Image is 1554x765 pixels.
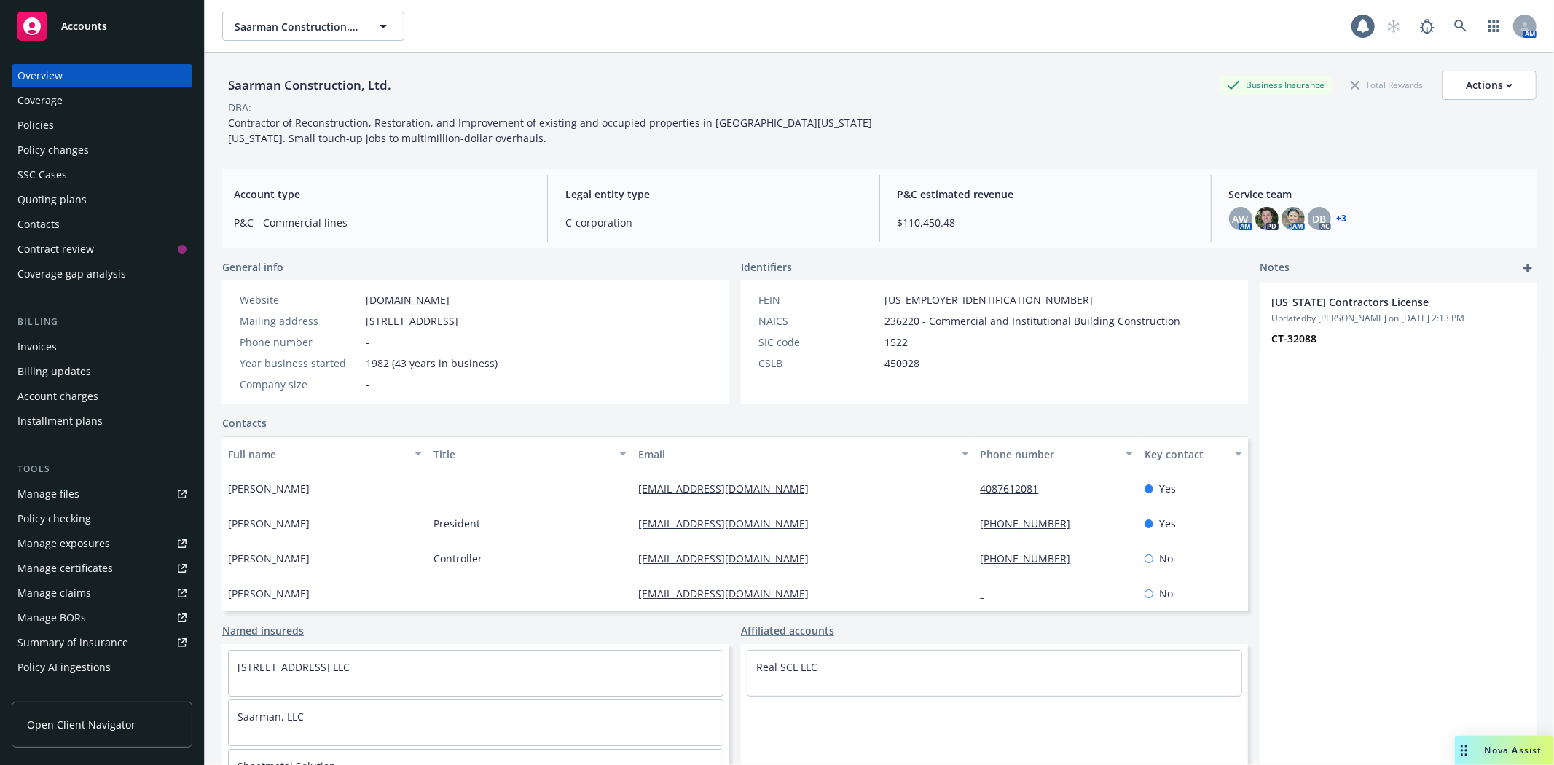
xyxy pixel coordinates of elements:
span: Notes [1260,259,1290,277]
div: Invoices [17,335,57,358]
div: Overview [17,64,63,87]
span: 1522 [884,334,908,350]
a: Contacts [222,415,267,431]
a: [EMAIL_ADDRESS][DOMAIN_NAME] [638,586,820,600]
div: SIC code [758,334,879,350]
a: [EMAIL_ADDRESS][DOMAIN_NAME] [638,552,820,565]
div: Saarman Construction, Ltd. [222,76,397,95]
button: Phone number [975,436,1139,471]
a: Summary of insurance [12,631,192,654]
span: Saarman Construction, Ltd. [235,19,361,34]
button: Nova Assist [1455,736,1554,765]
a: Search [1446,12,1475,41]
span: Updated by [PERSON_NAME] on [DATE] 2:13 PM [1271,312,1525,325]
button: Key contact [1139,436,1248,471]
a: Manage files [12,482,192,506]
a: Overview [12,64,192,87]
span: P&C - Commercial lines [234,215,530,230]
div: Installment plans [17,409,103,433]
a: [DOMAIN_NAME] [366,293,450,307]
div: Policies [17,114,54,137]
span: Yes [1159,516,1176,531]
div: Total Rewards [1343,76,1430,94]
span: [STREET_ADDRESS] [366,313,458,329]
button: Full name [222,436,428,471]
div: Business Insurance [1220,76,1332,94]
div: Mailing address [240,313,360,329]
strong: CT-32088 [1271,331,1316,345]
span: C-corporation [565,215,861,230]
div: NAICS [758,313,879,329]
a: Quoting plans [12,188,192,211]
div: Manage exposures [17,532,110,555]
a: add [1519,259,1537,277]
div: Billing [12,315,192,329]
div: FEIN [758,292,879,307]
a: [EMAIL_ADDRESS][DOMAIN_NAME] [638,482,820,495]
a: Contract review [12,238,192,261]
span: Identifiers [741,259,792,275]
a: Policies [12,114,192,137]
div: Policy AI ingestions [17,656,111,679]
span: Contractor of Reconstruction, Restoration, and Improvement of existing and occupied properties in... [228,116,872,145]
span: [PERSON_NAME] [228,551,310,566]
div: Email [638,447,952,462]
span: AW [1233,211,1249,227]
a: Policy changes [12,138,192,162]
a: [STREET_ADDRESS] LLC [238,660,350,674]
a: Start snowing [1379,12,1408,41]
button: Title [428,436,633,471]
span: [PERSON_NAME] [228,516,310,531]
span: Accounts [61,20,107,32]
div: Manage certificates [17,557,113,580]
span: No [1159,586,1173,601]
span: - [366,377,369,392]
span: 1982 (43 years in business) [366,356,498,371]
div: Manage claims [17,581,91,605]
a: Manage exposures [12,532,192,555]
div: Full name [228,447,406,462]
a: Installment plans [12,409,192,433]
a: Accounts [12,6,192,47]
span: [PERSON_NAME] [228,481,310,496]
span: DB [1312,211,1326,227]
a: - [981,586,996,600]
div: Summary of insurance [17,631,128,654]
a: Manage certificates [12,557,192,580]
a: Account charges [12,385,192,408]
a: +3 [1337,214,1347,223]
span: Nova Assist [1485,744,1542,756]
div: Contacts [17,213,60,236]
div: DBA: - [228,100,255,115]
span: Controller [433,551,482,566]
a: Manage claims [12,581,192,605]
span: [US_EMPLOYER_IDENTIFICATION_NUMBER] [884,292,1093,307]
div: Quoting plans [17,188,87,211]
button: Actions [1442,71,1537,100]
div: [US_STATE] Contractors LicenseUpdatedby [PERSON_NAME] on [DATE] 2:13 PMCT-32088 [1260,283,1537,358]
a: Report a Bug [1413,12,1442,41]
a: Billing updates [12,360,192,383]
span: [PERSON_NAME] [228,586,310,601]
div: Policy changes [17,138,89,162]
a: Named insureds [222,623,304,638]
a: Manage BORs [12,606,192,629]
div: Policy checking [17,507,91,530]
span: 236220 - Commercial and Institutional Building Construction [884,313,1180,329]
a: Policy checking [12,507,192,530]
div: Company size [240,377,360,392]
a: 4087612081 [981,482,1051,495]
div: Coverage gap analysis [17,262,126,286]
div: SSC Cases [17,163,67,187]
div: Phone number [240,334,360,350]
a: SSC Cases [12,163,192,187]
span: President [433,516,480,531]
button: Email [632,436,974,471]
div: CSLB [758,356,879,371]
span: Legal entity type [565,187,861,202]
a: Coverage gap analysis [12,262,192,286]
a: Policy AI ingestions [12,656,192,679]
a: [PHONE_NUMBER] [981,552,1083,565]
div: Website [240,292,360,307]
